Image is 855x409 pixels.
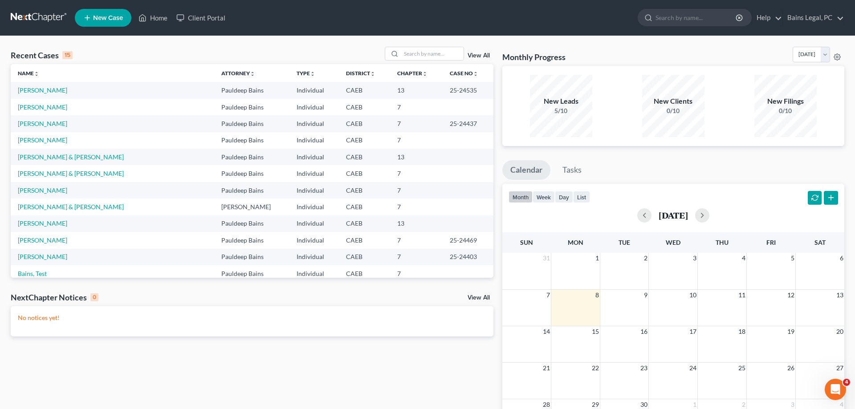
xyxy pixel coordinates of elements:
a: Case Nounfold_more [450,70,478,77]
span: 23 [639,363,648,373]
td: Pauldeep Bains [214,99,289,115]
a: [PERSON_NAME] [18,236,67,244]
td: 7 [390,115,443,132]
a: [PERSON_NAME] & [PERSON_NAME] [18,153,124,161]
td: 7 [390,198,443,215]
i: unfold_more [250,71,255,77]
div: 0 [90,293,98,301]
div: 0/10 [642,106,704,115]
td: 25-24469 [443,232,493,248]
td: CAEB [339,215,391,232]
button: week [533,191,555,203]
span: 8 [594,290,600,300]
span: 19 [786,326,795,337]
td: Pauldeep Bains [214,132,289,149]
td: 25-24437 [443,115,493,132]
a: Help [752,10,782,26]
td: 7 [390,265,443,282]
span: Wed [666,239,680,246]
td: Individual [289,165,339,182]
a: Home [134,10,172,26]
span: 27 [835,363,844,373]
a: [PERSON_NAME] [18,186,67,194]
td: Pauldeep Bains [214,182,289,198]
a: Tasks [554,160,590,180]
i: unfold_more [422,71,427,77]
td: Pauldeep Bains [214,249,289,265]
td: CAEB [339,198,391,215]
a: [PERSON_NAME] [18,219,67,227]
td: Individual [289,132,339,149]
td: 7 [390,232,443,248]
td: Pauldeep Bains [214,82,289,98]
span: 10 [688,290,697,300]
a: [PERSON_NAME] [18,86,67,94]
button: list [573,191,590,203]
td: 13 [390,215,443,232]
span: 26 [786,363,795,373]
td: Individual [289,232,339,248]
a: Bains, Test [18,270,47,277]
span: 5 [790,253,795,263]
td: Pauldeep Bains [214,215,289,232]
div: 15 [62,51,73,59]
div: 0/10 [754,106,817,115]
td: CAEB [339,232,391,248]
a: [PERSON_NAME] [18,120,67,127]
a: Nameunfold_more [18,70,39,77]
span: 12 [786,290,795,300]
a: [PERSON_NAME] [18,253,67,260]
h2: [DATE] [659,211,688,220]
div: NextChapter Notices [11,292,98,303]
span: 18 [737,326,746,337]
i: unfold_more [370,71,375,77]
span: 24 [688,363,697,373]
div: New Filings [754,96,817,106]
a: [PERSON_NAME] & [PERSON_NAME] [18,203,124,211]
td: Pauldeep Bains [214,232,289,248]
td: Pauldeep Bains [214,265,289,282]
div: New Leads [530,96,592,106]
td: 25-24535 [443,82,493,98]
div: Recent Cases [11,50,73,61]
span: Mon [568,239,583,246]
td: Pauldeep Bains [214,115,289,132]
td: Individual [289,215,339,232]
a: View All [468,295,490,301]
i: unfold_more [34,71,39,77]
span: 2 [643,253,648,263]
a: View All [468,53,490,59]
a: [PERSON_NAME] [18,136,67,144]
td: CAEB [339,132,391,149]
button: month [509,191,533,203]
span: New Case [93,15,123,21]
td: Individual [289,149,339,165]
td: Individual [289,249,339,265]
span: 17 [688,326,697,337]
td: [PERSON_NAME] [214,198,289,215]
a: Typeunfold_more [297,70,315,77]
span: 16 [639,326,648,337]
span: 22 [591,363,600,373]
span: 31 [542,253,551,263]
td: Individual [289,265,339,282]
span: 15 [591,326,600,337]
a: Attorneyunfold_more [221,70,255,77]
a: Client Portal [172,10,230,26]
span: 9 [643,290,648,300]
span: Sat [814,239,826,246]
td: 7 [390,132,443,149]
span: 21 [542,363,551,373]
td: 13 [390,82,443,98]
td: 25-24403 [443,249,493,265]
td: Individual [289,115,339,132]
i: unfold_more [310,71,315,77]
p: No notices yet! [18,313,486,322]
span: Fri [766,239,776,246]
span: 13 [835,290,844,300]
span: 7 [546,290,551,300]
td: Individual [289,99,339,115]
span: 11 [737,290,746,300]
a: Calendar [502,160,550,180]
span: 6 [839,253,844,263]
